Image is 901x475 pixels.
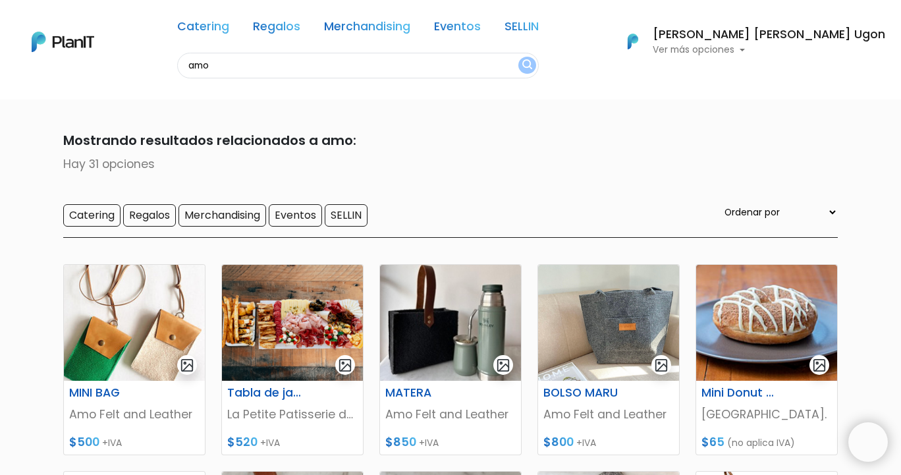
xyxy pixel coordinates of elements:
p: Amo Felt and Leather [543,406,674,423]
h6: [PERSON_NAME] [PERSON_NAME] Ugon [653,29,885,41]
h6: Tabla de jamones y quesos [219,386,317,400]
img: thumb_bolso_manu_3.png [538,265,679,381]
span: $850 [385,434,416,450]
span: $520 [227,434,258,450]
input: Buscá regalos, desayunos, y más [177,53,539,78]
input: SELLIN [325,204,368,227]
p: Amo Felt and Leather [69,406,200,423]
img: gallery-light [812,358,827,373]
span: $800 [543,434,574,450]
input: Eventos [269,204,322,227]
img: gallery-light [496,358,511,373]
img: gallery-light [654,358,669,373]
iframe: trengo-widget-launcher [848,422,888,462]
a: gallery-light BOLSO MARU Amo Felt and Leather $800 +IVA [537,264,680,455]
img: thumb_9D89606C-6833-49F3-AB9B-70BB40D551FA.jpeg [380,265,521,381]
h6: MATERA [377,386,475,400]
a: Eventos [434,21,481,37]
img: gallery-light [180,358,195,373]
img: search_button-432b6d5273f82d61273b3651a40e1bd1b912527efae98b1b7a1b2c0702e16a8d.svg [522,59,532,72]
span: +IVA [419,436,439,449]
iframe: trengo-widget-status [651,417,848,470]
p: Ver más opciones [653,45,885,55]
img: thumb_Rosquilla_Cinnnamon.png [696,265,837,381]
span: $500 [69,434,99,450]
h6: MINI BAG [61,386,159,400]
p: Amo Felt and Leather [385,406,516,423]
a: gallery-light Tabla de jamones y quesos La Petite Patisserie de Flor $520 +IVA [221,264,364,455]
a: SELLIN [505,21,539,37]
button: PlanIt Logo [PERSON_NAME] [PERSON_NAME] Ugon Ver más opciones [611,24,885,59]
img: PlanIt Logo [32,32,94,52]
a: Catering [177,21,229,37]
a: Merchandising [324,21,410,37]
a: gallery-light MINI BAG Amo Felt and Leather $500 +IVA [63,264,205,455]
span: +IVA [260,436,280,449]
img: PlanIt Logo [618,27,647,56]
p: La Petite Patisserie de Flor [227,406,358,423]
a: gallery-light MATERA Amo Felt and Leather $850 +IVA [379,264,522,455]
span: +IVA [102,436,122,449]
p: Mostrando resultados relacionados a amo: [63,130,838,150]
p: Hay 31 opciones [63,155,838,173]
a: Regalos [253,21,300,37]
input: Regalos [123,204,176,227]
input: Merchandising [178,204,266,227]
img: gallery-light [338,358,353,373]
span: +IVA [576,436,596,449]
h6: Mini Donut Cinnamon [694,386,791,400]
img: thumb_mini_bag1.jpg [64,265,205,381]
img: thumb_Mesade_tablas_y_jamones__1_-PhotoRoom.png [222,265,363,381]
a: gallery-light Mini Donut Cinnamon [GEOGRAPHIC_DATA]. $65 (no aplica IVA) [696,264,838,455]
p: [GEOGRAPHIC_DATA]. [701,406,832,423]
h6: BOLSO MARU [535,386,633,400]
input: Catering [63,204,121,227]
